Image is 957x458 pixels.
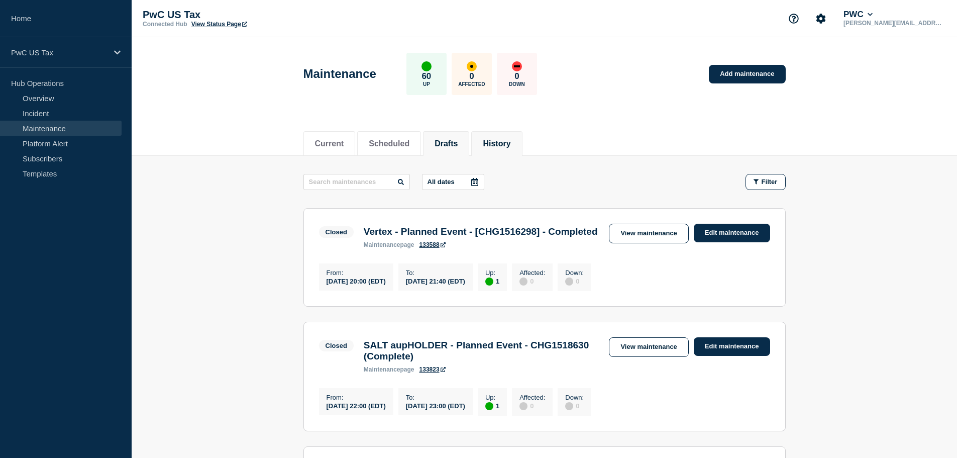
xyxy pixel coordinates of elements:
div: Closed [326,228,347,236]
p: 0 [514,71,519,81]
p: Affected : [519,269,545,277]
div: down [512,61,522,71]
div: 0 [565,277,584,286]
div: up [421,61,432,71]
p: To : [406,394,465,401]
a: 133823 [419,366,446,373]
div: [DATE] 23:00 (EDT) [406,401,465,410]
p: From : [327,394,386,401]
a: View Status Page [191,21,247,28]
div: disabled [565,402,573,410]
p: Affected : [519,394,545,401]
p: Up : [485,269,499,277]
p: Connected Hub [143,21,187,28]
a: 133588 [419,241,446,248]
div: 0 [519,401,545,410]
p: All dates [428,178,455,186]
p: page [364,366,414,373]
div: up [485,278,493,286]
a: Edit maintenance [694,224,770,242]
p: To : [406,269,465,277]
span: maintenance [364,241,400,248]
span: Filter [762,178,778,186]
button: Support [783,8,804,29]
div: 0 [565,401,584,410]
span: maintenance [364,366,400,373]
button: Current [315,139,344,148]
p: Down : [565,394,584,401]
div: Closed [326,342,347,349]
a: View maintenance [609,224,688,243]
div: disabled [565,278,573,286]
div: 1 [485,401,499,410]
a: View maintenance [609,337,688,357]
div: 0 [519,277,545,286]
p: From : [327,269,386,277]
h3: SALT aupHOLDER - Planned Event - CHG1518630 (Complete) [364,340,599,362]
h1: Maintenance [303,67,376,81]
p: Down : [565,269,584,277]
div: [DATE] 20:00 (EDT) [327,277,386,285]
button: History [483,139,510,148]
div: [DATE] 21:40 (EDT) [406,277,465,285]
h3: Vertex - Planned Event - [CHG1516298] - Completed [364,226,598,237]
button: Filter [746,174,786,190]
a: Edit maintenance [694,337,770,356]
button: Drafts [435,139,458,148]
p: Up [423,81,430,87]
button: PWC [841,10,875,20]
p: PwC US Tax [11,48,108,57]
p: page [364,241,414,248]
a: Add maintenance [709,65,785,83]
button: All dates [422,174,484,190]
p: Down [509,81,525,87]
div: disabled [519,402,527,410]
button: Account settings [810,8,831,29]
div: [DATE] 22:00 (EDT) [327,401,386,410]
p: Affected [458,81,485,87]
p: [PERSON_NAME][EMAIL_ADDRESS][PERSON_NAME][DOMAIN_NAME] [841,20,946,27]
button: Scheduled [369,139,409,148]
div: 1 [485,277,499,286]
input: Search maintenances [303,174,410,190]
div: affected [467,61,477,71]
p: Up : [485,394,499,401]
p: 60 [421,71,431,81]
div: disabled [519,278,527,286]
div: up [485,402,493,410]
p: PwC US Tax [143,9,344,21]
p: 0 [469,71,474,81]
